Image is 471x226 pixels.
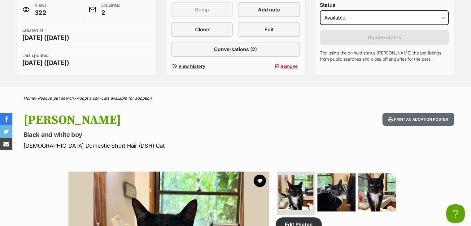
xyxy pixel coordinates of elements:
span: Bump [195,6,209,13]
button: Print an adoption poster [382,113,454,126]
img: Photo of Callaghan [317,173,355,211]
div: > > > [8,96,463,101]
img: Photo of Callaghan [358,173,396,211]
p: Last updated: [22,52,69,67]
span: Add note [258,6,280,13]
img: Photo of Callaghan [278,175,313,210]
span: 2 [101,8,120,17]
span: [DATE] ([DATE]) [22,33,69,42]
span: Edit [264,26,274,33]
button: favourite [254,175,266,187]
a: Conversations (2) [171,42,300,57]
span: Remove [281,63,298,69]
span: [DATE] ([DATE]) [22,59,69,67]
p: Tip: using the on hold status [PERSON_NAME] the pet listings from public searches and close off e... [320,50,449,62]
button: Update status [320,30,449,45]
p: Enquiries: [101,2,120,17]
a: Adopt a cat [76,96,98,101]
a: Rescue pet search [38,96,74,101]
p: [DEMOGRAPHIC_DATA] Domestic Short Hair (DSH) Cat [24,141,286,150]
span: Update status [368,34,401,41]
a: Add note [238,2,300,17]
span: 322 [35,8,48,17]
a: Cats available for adoption [101,96,152,101]
span: View history [178,63,205,69]
a: Clone [171,22,233,37]
button: Bump [171,2,233,17]
p: Views: [35,2,48,17]
span: Conversations (2) [214,46,257,53]
span: Clone [195,26,209,33]
iframe: Help Scout Beacon - Open [446,204,465,223]
label: Status [320,2,449,8]
button: Remove [238,62,300,71]
p: Black and white boy [24,130,286,139]
p: Created at: [22,27,69,42]
a: Edit [238,22,300,37]
h1: [PERSON_NAME] [24,113,286,127]
a: Home [24,96,35,101]
a: View history [171,62,233,71]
